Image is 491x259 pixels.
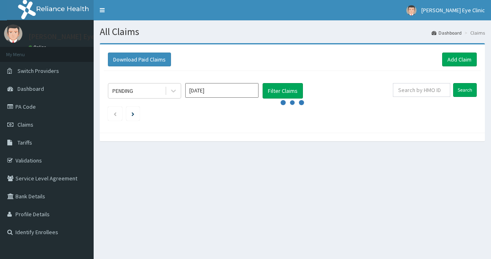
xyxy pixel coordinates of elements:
button: Download Paid Claims [108,53,171,66]
span: Dashboard [18,85,44,92]
span: Switch Providers [18,67,59,75]
h1: All Claims [100,26,485,37]
img: User Image [4,24,22,43]
span: Tariffs [18,139,32,146]
svg: audio-loading [280,90,305,115]
span: [PERSON_NAME] Eye Clinic [421,7,485,14]
a: Online [28,44,48,50]
li: Claims [463,29,485,36]
a: Previous page [113,110,117,117]
span: Claims [18,121,33,128]
a: Add Claim [442,53,477,66]
img: User Image [406,5,416,15]
a: Dashboard [432,29,462,36]
a: Next page [132,110,134,117]
div: PENDING [112,87,133,95]
input: Select Month and Year [185,83,259,98]
p: [PERSON_NAME] Eye Clinic [28,33,114,40]
button: Filter Claims [263,83,303,99]
input: Search by HMO ID [393,83,450,97]
input: Search [453,83,477,97]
